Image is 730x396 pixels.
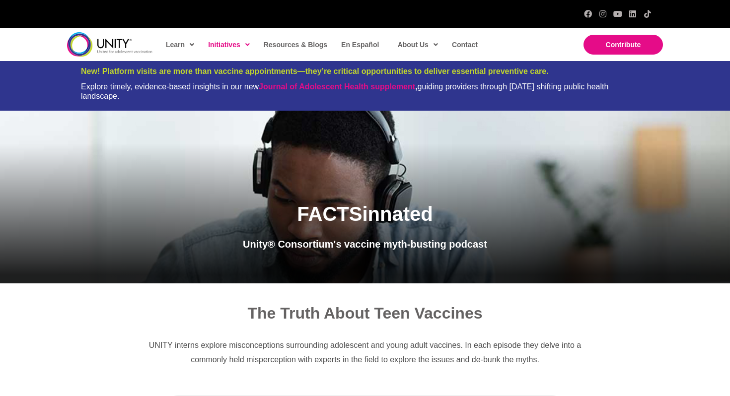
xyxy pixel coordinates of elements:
a: Journal of Adolescent Health supplement [259,82,415,91]
span: Resources & Blogs [264,41,327,49]
a: TikTok [644,10,652,18]
a: YouTube [614,10,622,18]
a: Contact [447,33,482,56]
img: unity-logo-dark [67,32,152,57]
span: The Truth About Teen Vaccines [248,304,483,322]
strong: , [259,82,417,91]
span: FACTSinnated [297,203,433,225]
p: Unity® Consortium's vaccine myth-busting podcast [160,235,570,254]
span: New! Platform visits are more than vaccine appointments—they’re critical opportunities to deliver... [81,67,549,75]
a: En Español [336,33,383,56]
div: Explore timely, evidence-based insights in our new guiding providers through [DATE] shifting publ... [81,82,649,101]
a: LinkedIn [629,10,637,18]
span: Learn [166,37,194,52]
span: Contribute [606,41,641,49]
a: Facebook [584,10,592,18]
a: About Us [393,33,442,56]
span: En Español [341,41,379,49]
a: Instagram [599,10,607,18]
a: Resources & Blogs [259,33,331,56]
a: Contribute [584,35,663,55]
span: Contact [452,41,478,49]
p: UNITY interns explore misconceptions surrounding adolescent and young adult vaccines. In each epi... [146,338,584,367]
span: About Us [398,37,438,52]
span: Initiatives [208,37,250,52]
